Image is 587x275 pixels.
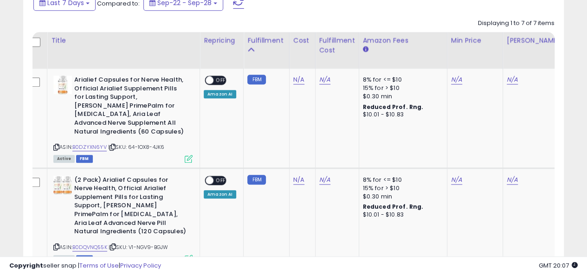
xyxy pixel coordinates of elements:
div: Repricing [204,36,239,45]
b: Arialief Capsules for Nerve Health, Official Arialief Supplement Pills for Lasting Support, [PERS... [74,76,187,138]
div: $10.01 - $10.83 [363,111,440,119]
small: FBM [247,75,265,84]
span: | SKU: V1-NGV9-BGJW [109,243,168,251]
a: N/A [293,75,304,84]
a: N/A [507,175,518,185]
span: 2025-10-6 20:07 GMT [539,261,578,270]
span: FBM [76,155,93,163]
div: 15% for > $10 [363,84,440,92]
a: N/A [293,175,304,185]
span: OFF [213,176,228,184]
small: Amazon Fees. [363,45,368,54]
div: Cost [293,36,311,45]
a: B0DQVNQ55K [72,243,107,251]
span: OFF [213,77,228,84]
div: $0.30 min [363,192,440,201]
div: [PERSON_NAME] [507,36,562,45]
div: Min Price [451,36,499,45]
a: N/A [319,75,330,84]
small: FBM [247,175,265,185]
div: $10.01 - $10.83 [363,211,440,219]
b: Reduced Prof. Rng. [363,203,424,211]
div: 8% for <= $10 [363,76,440,84]
div: seller snap | | [9,262,161,270]
a: Privacy Policy [120,261,161,270]
div: Amazon AI [204,90,236,98]
a: N/A [319,175,330,185]
a: B0DZYXN6YV [72,143,107,151]
a: N/A [451,75,462,84]
a: N/A [507,75,518,84]
div: ASIN: [53,76,193,162]
b: Reduced Prof. Rng. [363,103,424,111]
div: $0.30 min [363,92,440,101]
div: Title [51,36,196,45]
img: 41CgUOJ2yoL._SL40_.jpg [53,176,72,194]
div: Fulfillment [247,36,285,45]
div: Amazon Fees [363,36,443,45]
span: | SKU: 64-1OX8-4JK6 [108,143,164,151]
a: N/A [451,175,462,185]
div: Displaying 1 to 7 of 7 items [478,19,555,28]
span: All listings currently available for purchase on Amazon [53,155,75,163]
b: (2 Pack) Arialief Capsules for Nerve Health, Official Arialief Supplement Pills for Lasting Suppo... [74,176,187,238]
a: Terms of Use [79,261,119,270]
div: Amazon AI [204,190,236,198]
div: 8% for <= $10 [363,176,440,184]
img: 315ynE7lvNL._SL40_.jpg [53,76,72,94]
div: 15% for > $10 [363,184,440,192]
strong: Copyright [9,261,43,270]
div: Fulfillment Cost [319,36,355,55]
